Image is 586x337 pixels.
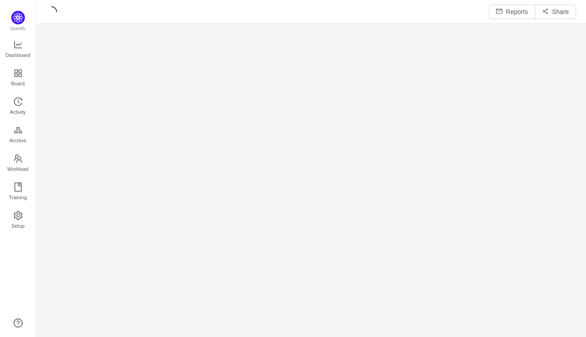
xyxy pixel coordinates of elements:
[14,41,23,59] a: Dashboard
[535,5,576,19] button: icon: share-altShare
[14,211,23,229] a: Setup
[14,97,23,106] i: icon: history
[46,6,57,17] i: icon: loading
[14,211,23,220] i: icon: setting
[14,69,23,87] a: Board
[11,217,24,235] span: Setup
[14,318,23,328] a: icon: question-circle
[489,5,535,19] button: icon: mailReports
[14,69,23,78] i: icon: appstore
[11,11,25,24] img: Quantify
[5,46,30,64] span: Dashboard
[7,160,28,178] span: Workload
[14,40,23,49] i: icon: line-chart
[14,183,23,192] i: icon: book
[14,126,23,144] a: Archive
[14,126,23,135] i: icon: gold
[10,103,26,121] span: Activity
[14,154,23,163] i: icon: team
[14,183,23,201] a: Training
[14,154,23,173] a: Workload
[10,26,26,31] span: Quantify
[9,131,26,150] span: Archive
[11,75,25,93] span: Board
[9,188,27,206] span: Training
[14,98,23,116] a: Activity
